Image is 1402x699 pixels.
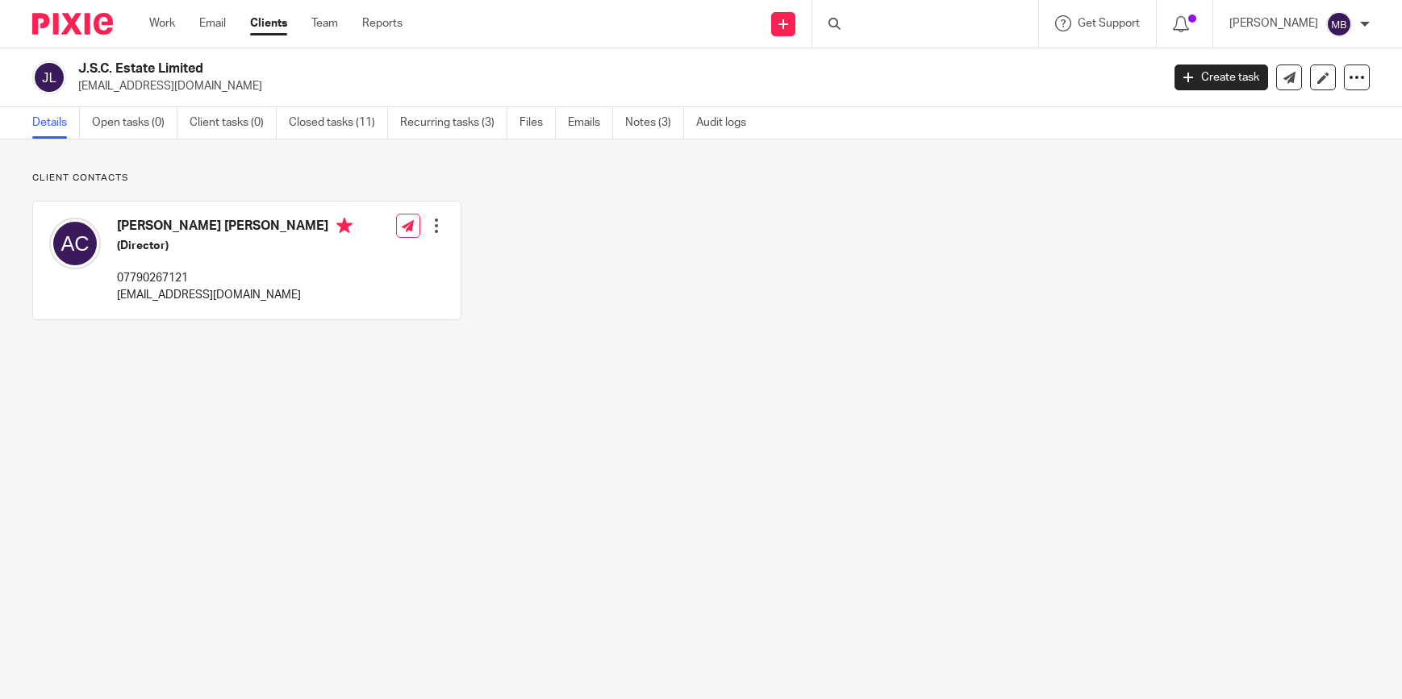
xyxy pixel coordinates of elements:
a: Recurring tasks (3) [400,107,507,139]
h2: J.S.C. Estate Limited [78,60,936,77]
p: 07790267121 [117,270,353,286]
a: Edit client [1310,64,1336,90]
a: Send new email [1276,64,1302,90]
a: Files [519,107,556,139]
a: Client tasks (0) [190,107,277,139]
a: Team [311,15,338,31]
p: [EMAIL_ADDRESS][DOMAIN_NAME] [117,287,353,303]
i: Primary [336,218,353,234]
a: Email [199,15,226,31]
h5: (Director) [117,238,353,254]
a: Create task [1175,64,1268,90]
img: svg%3E [49,218,101,269]
p: [EMAIL_ADDRESS][DOMAIN_NAME] [78,78,1150,94]
img: Pixie [32,13,113,35]
h4: [PERSON_NAME] [PERSON_NAME] [117,218,353,238]
a: Closed tasks (11) [289,107,388,139]
a: Clients [250,15,287,31]
a: Emails [568,107,613,139]
a: Reports [362,15,403,31]
a: Work [149,15,175,31]
a: Open tasks (0) [92,107,177,139]
span: Get Support [1078,18,1140,29]
img: svg%3E [32,60,66,94]
p: [PERSON_NAME] [1229,15,1318,31]
p: Client contacts [32,172,461,185]
a: Details [32,107,80,139]
img: svg%3E [1326,11,1352,37]
a: Notes (3) [625,107,684,139]
a: Audit logs [696,107,758,139]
